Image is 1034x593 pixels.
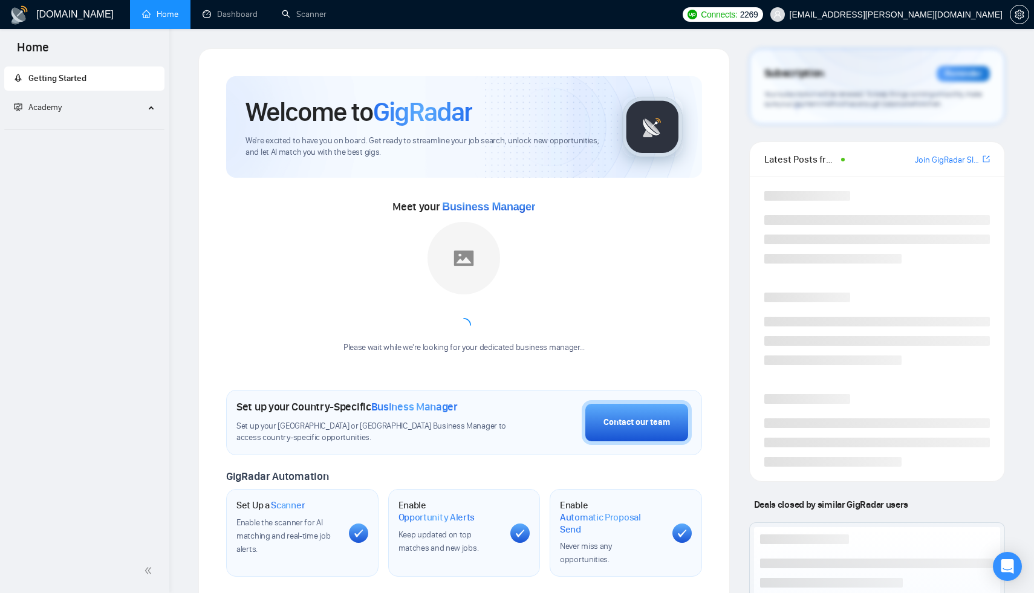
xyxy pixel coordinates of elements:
span: Never miss any opportunities. [560,541,612,565]
span: Subscription [764,63,824,84]
span: Your subscription will be renewed. To keep things running smoothly, make sure your payment method... [764,89,982,109]
span: Keep updated on top matches and new jobs. [398,530,479,553]
h1: Enable [560,499,663,535]
span: Automatic Proposal Send [560,511,663,535]
span: Getting Started [28,73,86,83]
a: dashboardDashboard [203,9,258,19]
div: Reminder [937,66,990,82]
div: Please wait while we're looking for your dedicated business manager... [336,342,592,354]
h1: Set up your Country-Specific [236,400,458,413]
span: Business Manager [371,400,458,413]
a: Join GigRadar Slack Community [915,154,980,167]
span: Business Manager [442,201,535,213]
span: Home [7,39,59,64]
img: placeholder.png [428,222,500,294]
span: GigRadar [373,96,472,128]
div: Contact our team [603,416,670,429]
span: Deals closed by similar GigRadar users [749,494,913,515]
span: Connects: [701,8,737,21]
a: searchScanner [282,9,327,19]
span: Set up your [GEOGRAPHIC_DATA] or [GEOGRAPHIC_DATA] Business Manager to access country-specific op... [236,421,510,444]
span: setting [1010,10,1029,19]
button: Contact our team [582,400,692,445]
span: fund-projection-screen [14,103,22,111]
h1: Set Up a [236,499,305,511]
span: Enable the scanner for AI matching and real-time job alerts. [236,517,330,554]
span: Scanner [271,499,305,511]
span: rocket [14,74,22,82]
h1: Welcome to [245,96,472,128]
span: export [983,154,990,164]
span: GigRadar Automation [226,470,328,483]
h1: Enable [398,499,501,523]
span: Academy [28,102,62,112]
span: loading [457,318,471,332]
span: Opportunity Alerts [398,511,475,523]
button: setting [1010,5,1029,24]
span: user [773,10,782,19]
span: double-left [144,565,156,577]
a: export [983,154,990,165]
li: Getting Started [4,66,164,91]
img: logo [10,5,29,25]
span: Meet your [392,200,535,213]
li: Academy Homepage [4,125,164,132]
img: upwork-logo.png [688,10,697,19]
a: setting [1010,10,1029,19]
div: Open Intercom Messenger [993,552,1022,581]
span: Academy [14,102,62,112]
a: homeHome [142,9,178,19]
span: 2269 [740,8,758,21]
span: We're excited to have you on board. Get ready to streamline your job search, unlock new opportuni... [245,135,603,158]
img: gigradar-logo.png [622,97,683,157]
span: Latest Posts from the GigRadar Community [764,152,837,167]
